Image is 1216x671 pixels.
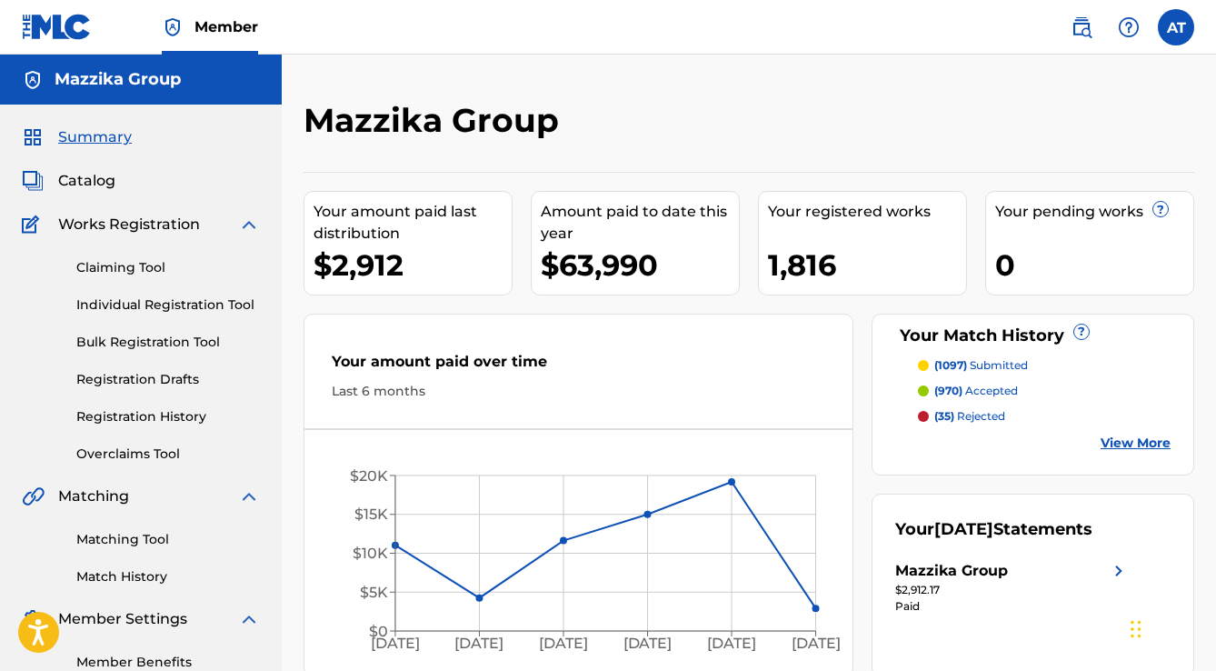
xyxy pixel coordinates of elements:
img: Top Rightsholder [162,16,184,38]
img: Accounts [22,69,44,91]
span: ? [1153,202,1168,216]
p: submitted [934,357,1028,374]
iframe: Chat Widget [1125,584,1216,671]
p: rejected [934,408,1005,425]
tspan: $20K [350,467,388,485]
div: $63,990 [541,245,739,285]
tspan: $5K [360,584,388,601]
tspan: [DATE] [707,636,756,653]
div: $2,912 [314,245,512,285]
span: Member [194,16,258,37]
a: Public Search [1063,9,1100,45]
div: Mazzika Group [895,560,1008,582]
tspan: $0 [369,623,388,640]
span: (970) [934,384,962,397]
img: help [1118,16,1140,38]
tspan: $15K [354,506,388,523]
a: (35) rejected [918,408,1171,425]
img: expand [238,486,260,507]
img: Catalog [22,170,44,192]
div: Your pending works [995,201,1193,223]
a: Individual Registration Tool [76,295,260,315]
div: Your registered works [768,201,966,223]
div: Last 6 months [332,382,825,401]
img: search [1071,16,1092,38]
a: Overclaims Tool [76,445,260,464]
p: accepted [934,383,1018,399]
img: expand [238,608,260,630]
div: 0 [995,245,1193,285]
div: Amount paid to date this year [541,201,739,245]
a: Match History [76,567,260,586]
span: Summary [58,126,132,148]
tspan: [DATE] [539,636,588,653]
div: Help [1111,9,1147,45]
img: Matching [22,486,45,507]
span: (1097) [934,358,967,372]
div: Your Match History [895,324,1171,348]
h5: Mazzika Group [55,69,181,90]
img: Member Settings [22,608,44,630]
a: Matching Tool [76,530,260,549]
a: Registration Drafts [76,370,260,389]
div: User Menu [1158,9,1194,45]
span: (35) [934,409,954,423]
tspan: $10K [353,545,388,562]
iframe: Resource Center [1165,419,1216,566]
span: Member Settings [58,608,187,630]
img: MLC Logo [22,14,92,40]
div: Paid [895,598,1130,615]
div: Your Statements [895,517,1092,542]
span: ? [1074,325,1089,339]
a: Registration History [76,407,260,426]
div: Your amount paid over time [332,351,825,382]
div: Your amount paid last distribution [314,201,512,245]
tspan: [DATE] [371,636,420,653]
a: SummarySummary [22,126,132,148]
a: (1097) submitted [918,357,1171,374]
span: Matching [58,486,129,507]
a: (970) accepted [918,383,1171,399]
tspan: [DATE] [792,636,841,653]
img: expand [238,214,260,235]
tspan: [DATE] [623,636,673,653]
a: CatalogCatalog [22,170,115,192]
img: Works Registration [22,214,45,235]
span: Catalog [58,170,115,192]
h2: Mazzika Group [304,100,568,141]
tspan: [DATE] [455,636,504,653]
a: Bulk Registration Tool [76,333,260,352]
a: Claiming Tool [76,258,260,277]
a: Mazzika Groupright chevron icon$2,912.17Paid [895,560,1130,615]
a: View More [1101,434,1171,453]
div: 1,816 [768,245,966,285]
img: right chevron icon [1108,560,1130,582]
img: Summary [22,126,44,148]
span: Works Registration [58,214,200,235]
div: $2,912.17 [895,582,1130,598]
div: Drag [1131,602,1141,656]
span: [DATE] [934,519,993,539]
